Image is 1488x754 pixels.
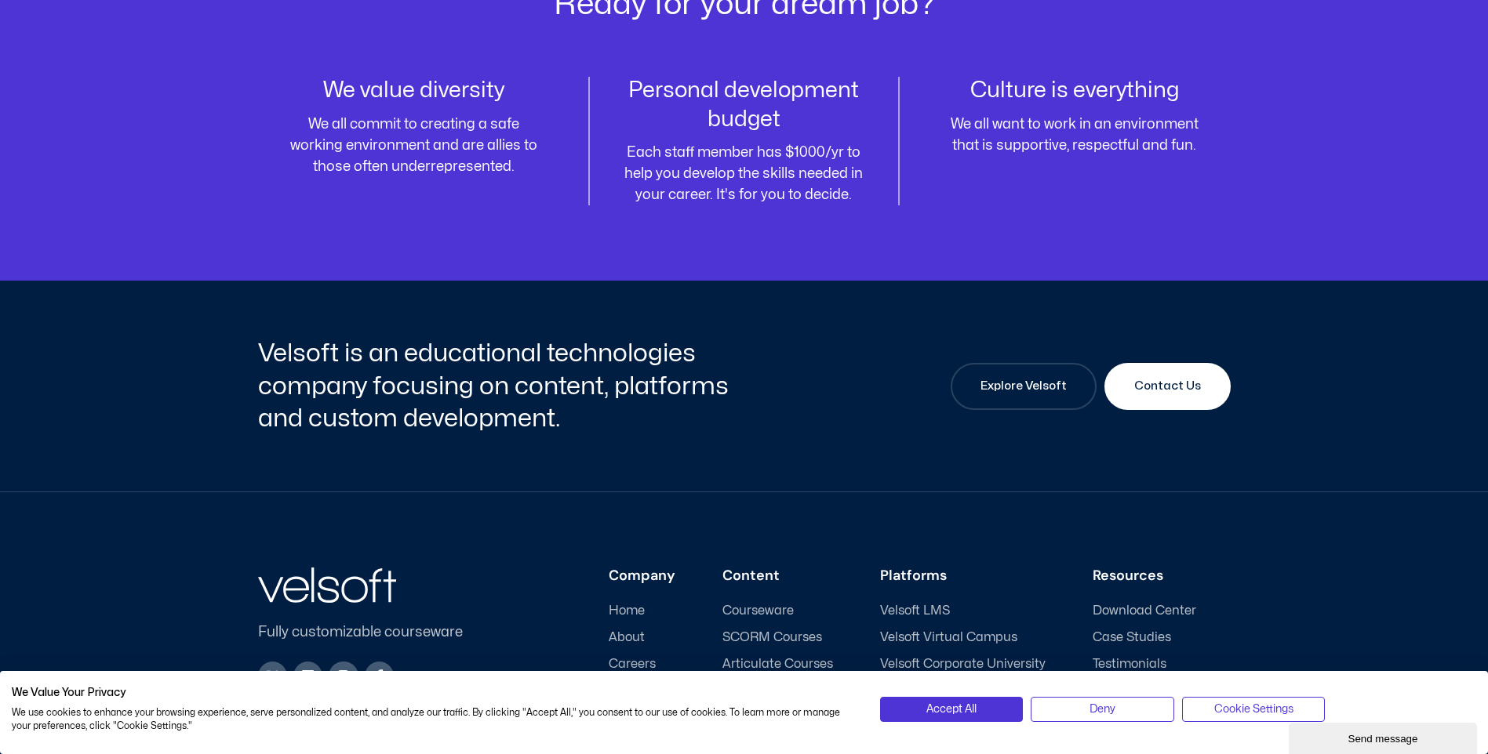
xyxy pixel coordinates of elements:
[1090,701,1115,718] span: Deny
[1031,697,1174,722] button: Deny all cookies
[609,567,675,585] h3: Company
[722,604,833,618] a: Courseware
[947,77,1202,105] h3: Culture is everything
[1093,630,1171,645] span: Case Studies
[880,604,950,618] span: Velsoft LMS
[722,630,822,645] span: SCORM Courses
[1093,604,1196,618] span: Download Center
[1093,604,1231,618] a: Download Center
[1104,363,1231,410] a: Contact Us
[609,630,675,645] a: About
[12,706,857,733] p: We use cookies to enhance your browsing experience, serve personalized content, and analyze our t...
[609,604,675,618] a: Home
[880,630,1017,645] span: Velsoft Virtual Campus
[1093,630,1231,645] a: Case Studies
[880,697,1024,722] button: Accept all cookies
[258,622,489,643] p: Fully customizable courseware
[286,77,541,105] h3: We value diversity
[926,701,977,718] span: Accept All
[618,142,870,205] p: Each staff member has $1000/yr to help you develop the skills needed in your career. It's for you...
[1182,697,1326,722] button: Adjust cookie preferences
[951,363,1097,410] a: Explore Velsoft
[880,567,1046,585] h3: Platforms
[12,686,857,700] h2: We Value Your Privacy
[609,630,645,645] span: About
[1093,567,1231,585] h3: Resources
[286,114,541,177] p: We all commit to creating a safe working environment and are allies to those often underrepresented.
[1134,377,1201,396] span: Contact Us
[880,604,1046,618] a: Velsoft LMS
[1214,701,1293,718] span: Cookie Settings
[722,630,833,645] a: SCORM Courses
[618,77,870,134] h3: Personal development budget
[880,630,1046,645] a: Velsoft Virtual Campus
[1289,720,1480,754] iframe: chat widget
[258,337,740,435] h2: Velsoft is an educational technologies company focusing on content, platforms and custom developm...
[722,567,833,585] h3: Content
[980,377,1067,396] span: Explore Velsoft
[722,604,794,618] span: Courseware
[947,114,1202,156] p: We all want to work in an environment that is supportive, respectful and fun.
[609,604,645,618] span: Home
